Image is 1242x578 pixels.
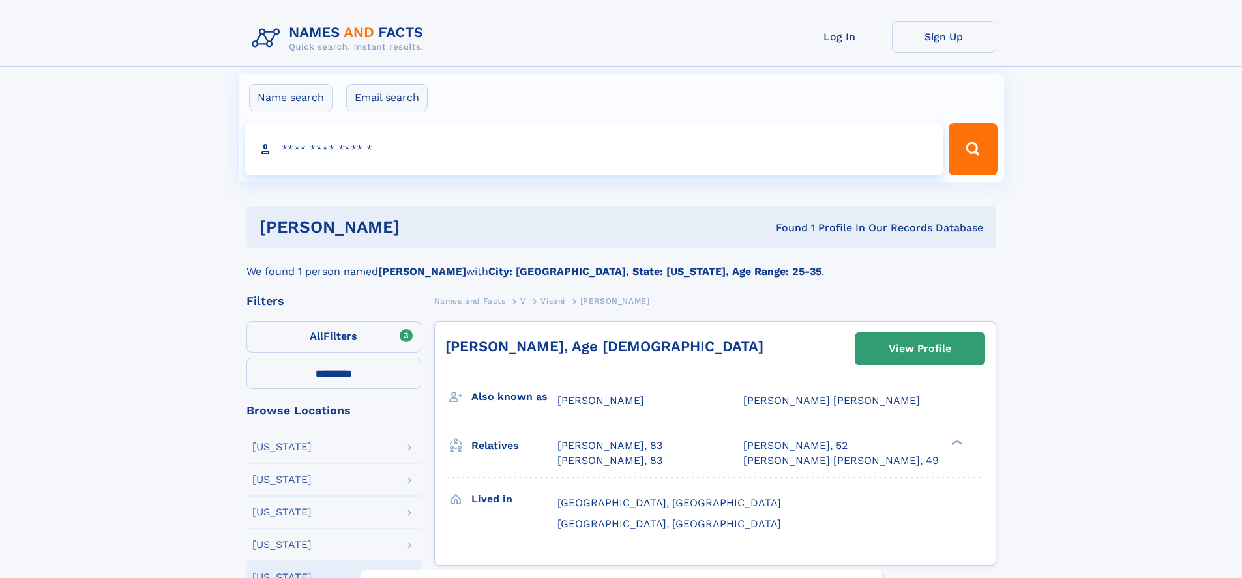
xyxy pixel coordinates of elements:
[346,84,428,111] label: Email search
[855,333,984,364] a: View Profile
[252,442,312,452] div: [US_STATE]
[557,517,781,530] span: [GEOGRAPHIC_DATA], [GEOGRAPHIC_DATA]
[246,21,434,56] img: Logo Names and Facts
[540,296,565,306] span: Visani
[540,293,565,309] a: Visani
[445,338,763,354] a: [PERSON_NAME], Age [DEMOGRAPHIC_DATA]
[520,293,526,309] a: V
[557,394,644,407] span: [PERSON_NAME]
[246,321,421,353] label: Filters
[249,84,333,111] label: Name search
[743,454,939,468] a: [PERSON_NAME] [PERSON_NAME], 49
[471,435,557,457] h3: Relatives
[788,21,892,53] a: Log In
[948,439,964,447] div: ❯
[471,386,557,408] h3: Also known as
[557,497,781,509] span: [GEOGRAPHIC_DATA], [GEOGRAPHIC_DATA]
[252,507,312,517] div: [US_STATE]
[246,295,421,307] div: Filters
[743,394,920,407] span: [PERSON_NAME] [PERSON_NAME]
[557,439,662,453] a: [PERSON_NAME], 83
[259,219,588,235] h1: [PERSON_NAME]
[949,123,997,175] button: Search Button
[252,540,312,550] div: [US_STATE]
[310,330,323,342] span: All
[245,123,943,175] input: search input
[557,454,662,468] a: [PERSON_NAME], 83
[580,296,650,306] span: [PERSON_NAME]
[252,474,312,485] div: [US_STATE]
[471,488,557,510] h3: Lived in
[246,405,421,416] div: Browse Locations
[587,221,983,235] div: Found 1 Profile In Our Records Database
[378,265,466,278] b: [PERSON_NAME]
[892,21,996,53] a: Sign Up
[434,293,506,309] a: Names and Facts
[743,439,848,453] a: [PERSON_NAME], 52
[520,296,526,306] span: V
[488,265,821,278] b: City: [GEOGRAPHIC_DATA], State: [US_STATE], Age Range: 25-35
[246,248,996,280] div: We found 1 person named with .
[889,334,951,364] div: View Profile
